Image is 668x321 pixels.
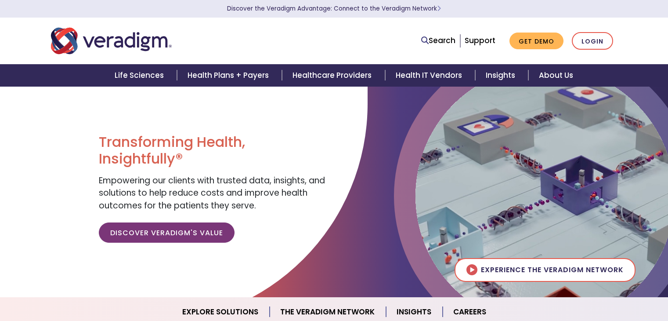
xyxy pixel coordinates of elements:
[282,64,385,87] a: Healthcare Providers
[437,4,441,13] span: Learn More
[99,175,325,212] span: Empowering our clients with trusted data, insights, and solutions to help reduce costs and improv...
[227,4,441,13] a: Discover the Veradigm Advantage: Connect to the Veradigm NetworkLearn More
[385,64,475,87] a: Health IT Vendors
[475,64,528,87] a: Insights
[51,26,172,55] img: Veradigm logo
[509,33,563,50] a: Get Demo
[99,134,327,168] h1: Transforming Health, Insightfully®
[104,64,177,87] a: Life Sciences
[177,64,282,87] a: Health Plans + Payers
[99,223,235,243] a: Discover Veradigm's Value
[528,64,584,87] a: About Us
[465,35,495,46] a: Support
[421,35,455,47] a: Search
[572,32,613,50] a: Login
